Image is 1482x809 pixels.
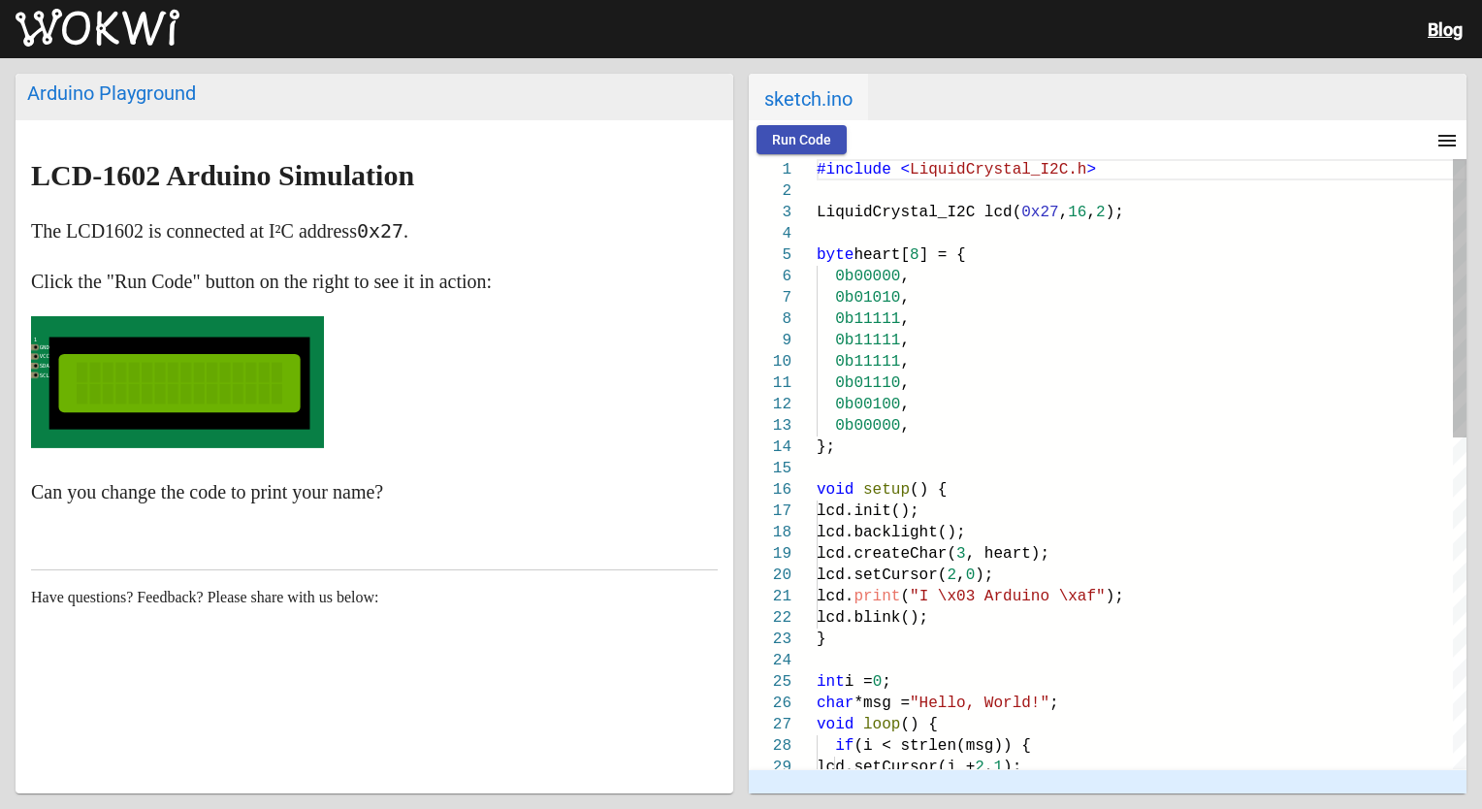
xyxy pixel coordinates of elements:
[854,246,910,264] span: heart[
[749,586,791,607] div: 21
[749,671,791,693] div: 25
[31,589,379,605] span: Have questions? Feedback? Please share with us below:
[900,716,937,733] span: () {
[900,396,910,413] span: ,
[873,673,883,691] span: 0
[817,673,845,691] span: int
[1428,19,1463,40] a: Blog
[900,161,910,178] span: <
[835,268,900,285] span: 0b00000
[835,353,900,371] span: 0b11111
[919,246,966,264] span: ] = {
[749,479,791,501] div: 16
[749,180,791,202] div: 2
[1059,204,1069,221] span: ,
[863,716,900,733] span: loop
[749,522,791,543] div: 18
[749,650,791,671] div: 24
[900,289,910,307] span: ,
[993,759,1003,776] span: 1
[749,757,791,778] div: 29
[749,202,791,223] div: 3
[749,607,791,629] div: 22
[31,215,718,246] p: The LCD1602 is connected at I²C address .
[749,437,791,458] div: 14
[749,415,791,437] div: 13
[749,159,791,180] div: 1
[817,759,975,776] span: lcd.setCursor(i +
[984,759,994,776] span: ,
[817,566,947,584] span: lcd.setCursor(
[31,266,718,297] p: Click the "Run Code" button on the right to see it in action:
[835,417,900,435] span: 0b00000
[817,481,854,499] span: void
[900,417,910,435] span: ,
[854,737,1030,755] span: (i < strlen(msg)) {
[749,629,791,650] div: 23
[845,673,873,691] span: i =
[817,609,928,627] span: lcd.blink();
[956,566,966,584] span: ,
[1086,161,1096,178] span: >
[817,246,854,264] span: byte
[900,353,910,371] span: ,
[749,458,791,479] div: 15
[749,308,791,330] div: 8
[749,501,791,522] div: 17
[835,374,900,392] span: 0b01110
[835,396,900,413] span: 0b00100
[1021,204,1058,221] span: 0x27
[31,160,718,191] h2: LCD-1602 Arduino Simulation
[1106,588,1124,605] span: );
[749,351,791,372] div: 10
[749,565,791,586] div: 20
[966,566,976,584] span: 0
[1106,204,1124,221] span: );
[772,132,831,147] span: Run Code
[835,332,900,349] span: 0b11111
[835,310,900,328] span: 0b11111
[835,737,854,755] span: if
[854,695,910,712] span: *msg =
[900,332,910,349] span: ,
[854,588,900,605] span: print
[910,481,947,499] span: () {
[817,588,854,605] span: lcd.
[817,631,826,648] span: }
[817,502,919,520] span: lcd.init();
[817,161,891,178] span: #include
[1096,204,1106,221] span: 2
[817,159,818,160] textarea: Editor content;Press Alt+F1 for Accessibility Options.
[1435,129,1459,152] mat-icon: menu
[16,9,179,48] img: Wokwi
[749,735,791,757] div: 28
[749,372,791,394] div: 11
[900,268,910,285] span: ,
[749,394,791,415] div: 12
[835,289,900,307] span: 0b01010
[910,246,919,264] span: 8
[966,545,1049,563] span: , heart);
[1086,204,1096,221] span: ,
[975,759,984,776] span: 2
[749,266,791,287] div: 6
[817,524,966,541] span: lcd.backlight();
[817,438,835,456] span: };
[749,714,791,735] div: 27
[749,244,791,266] div: 5
[27,81,722,105] div: Arduino Playground
[910,161,1086,178] span: LiquidCrystal_I2C.h
[882,673,891,691] span: ;
[817,695,854,712] span: char
[749,543,791,565] div: 19
[910,588,1106,605] span: "I \x03 Arduino \xaf"
[817,545,956,563] span: lcd.createChar(
[357,219,403,243] code: 0x27
[757,125,847,154] button: Run Code
[900,588,910,605] span: (
[817,204,1021,221] span: LiquidCrystal_I2C lcd(
[1049,695,1059,712] span: ;
[749,330,791,351] div: 9
[975,566,993,584] span: );
[956,545,966,563] span: 3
